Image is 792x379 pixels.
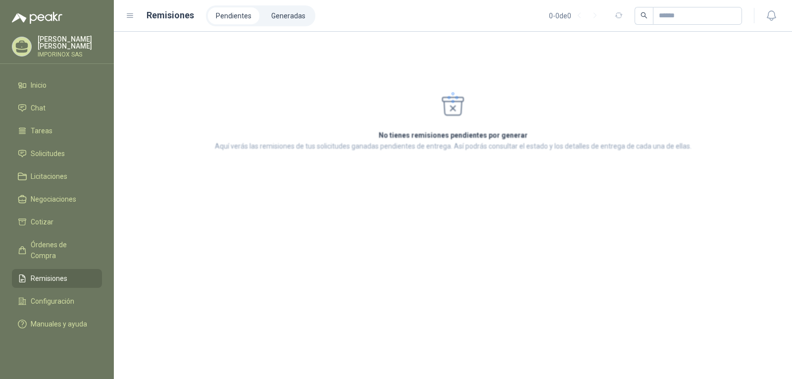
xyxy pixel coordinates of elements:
[12,292,102,311] a: Configuración
[38,36,102,50] p: [PERSON_NAME] [PERSON_NAME]
[12,12,62,24] img: Logo peakr
[12,315,102,333] a: Manuales y ayuda
[31,194,76,205] span: Negociaciones
[12,190,102,209] a: Negociaciones
[641,12,647,19] span: search
[208,7,259,24] a: Pendientes
[31,273,67,284] span: Remisiones
[12,144,102,163] a: Solicitudes
[31,296,74,307] span: Configuración
[12,99,102,117] a: Chat
[12,167,102,186] a: Licitaciones
[263,7,313,24] a: Generadas
[31,217,53,227] span: Cotizar
[31,148,65,159] span: Solicitudes
[31,239,93,261] span: Órdenes de Compra
[31,125,52,136] span: Tareas
[147,8,194,22] h1: Remisiones
[12,76,102,95] a: Inicio
[12,213,102,231] a: Cotizar
[12,121,102,140] a: Tareas
[31,103,46,113] span: Chat
[31,80,47,91] span: Inicio
[12,269,102,288] a: Remisiones
[12,235,102,265] a: Órdenes de Compra
[549,8,603,24] div: 0 - 0 de 0
[31,319,87,329] span: Manuales y ayuda
[38,52,102,57] p: IMPORINOX SAS
[31,171,67,182] span: Licitaciones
